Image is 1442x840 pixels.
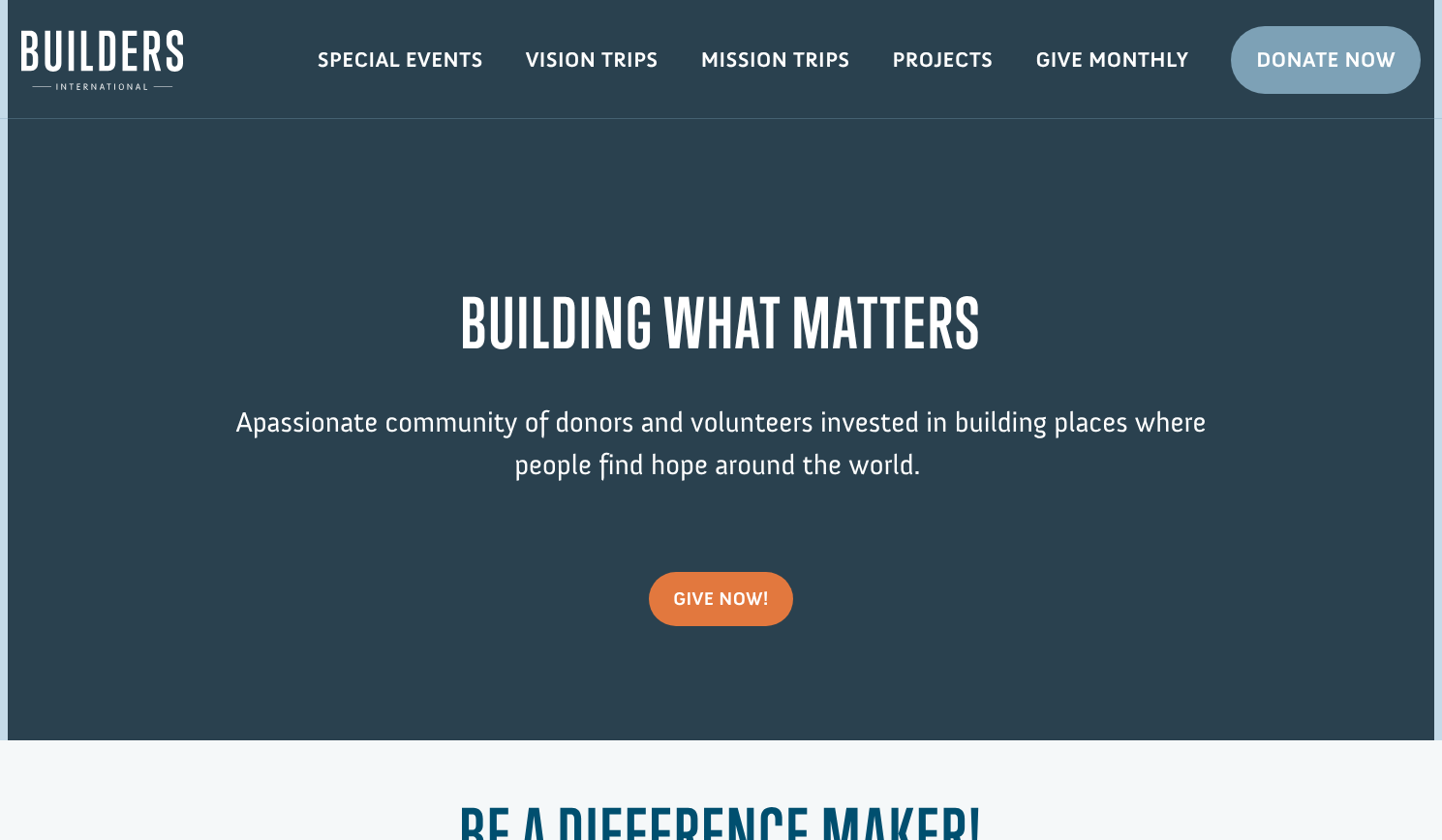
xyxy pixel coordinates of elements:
[1014,32,1210,88] a: Give Monthly
[1231,26,1421,94] a: Donate Now
[872,32,1015,88] a: Projects
[21,30,183,90] img: Builders International
[296,32,505,88] a: Special Events
[199,402,1244,515] p: passionate community of donors and volunteers invested in building places where people find hope ...
[680,32,872,88] a: Mission Trips
[235,405,252,439] span: A
[649,572,793,626] a: give now!
[505,32,680,88] a: Vision Trips
[199,283,1244,373] h1: BUILDING WHAT MATTERS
